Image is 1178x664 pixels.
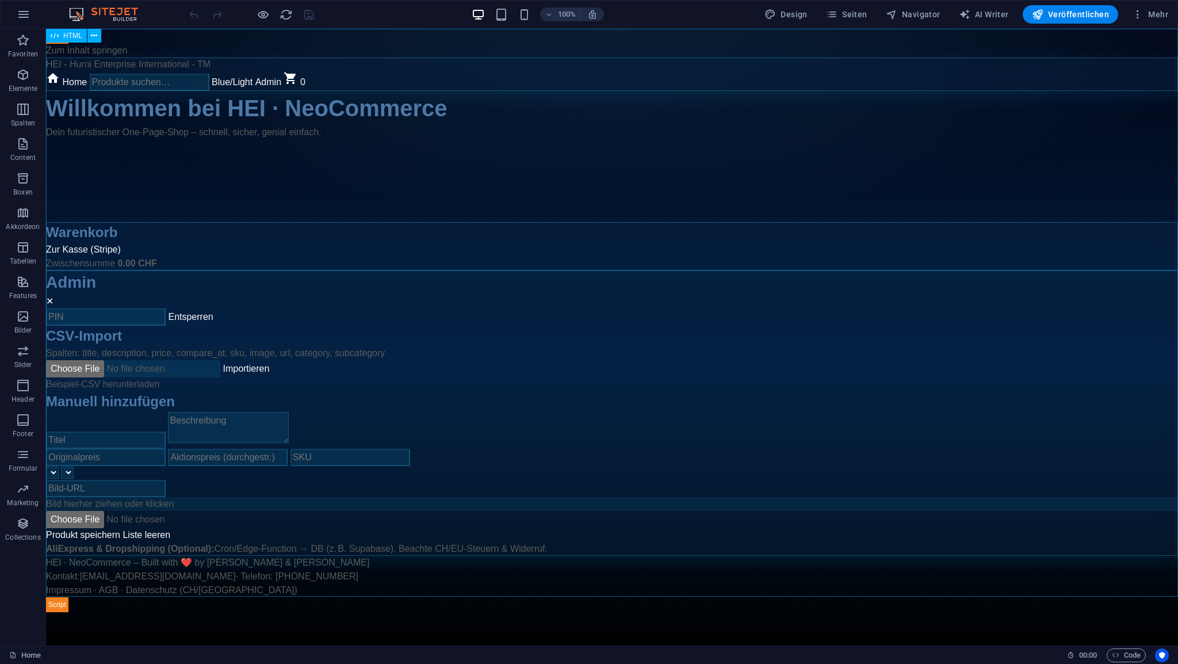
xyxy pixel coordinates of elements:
button: Veröffentlichen [1023,5,1118,24]
i: Bei Größenänderung Zoomstufe automatisch an das gewählte Gerät anpassen. [587,9,598,20]
button: Mehr [1127,5,1173,24]
button: Design [760,5,812,24]
button: reload [279,7,293,21]
span: AI Writer [959,9,1009,20]
button: Navigator [881,5,945,24]
button: Code [1107,648,1146,662]
i: Seite neu laden [280,8,293,21]
button: AI Writer [954,5,1013,24]
h6: 100% [557,7,576,21]
span: Seiten [826,9,867,20]
span: Design [764,9,808,20]
span: : [1087,651,1089,659]
button: 100% [540,7,581,21]
button: Usercentrics [1155,648,1169,662]
h6: Session-Zeit [1067,648,1097,662]
div: Design (Strg+Alt+Y) [760,5,812,24]
span: Navigator [886,9,940,20]
span: 00 00 [1079,648,1097,662]
span: Veröffentlichen [1032,9,1109,20]
span: Mehr [1132,9,1168,20]
span: Code [1112,648,1141,662]
button: Seiten [821,5,872,24]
